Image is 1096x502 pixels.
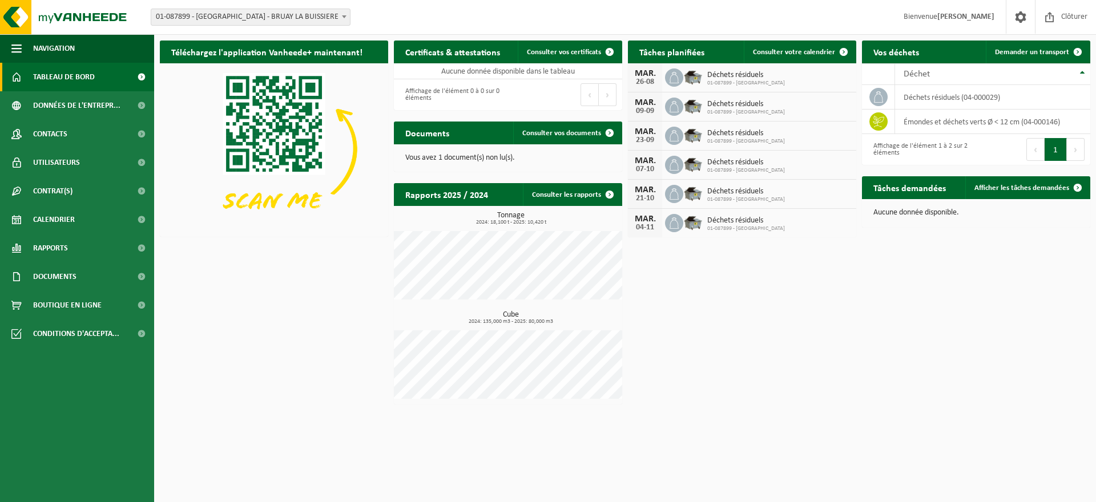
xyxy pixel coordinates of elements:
span: 01-087899 - [GEOGRAPHIC_DATA] [707,109,785,116]
strong: [PERSON_NAME] [937,13,994,21]
h2: Tâches planifiées [628,41,716,63]
img: WB-5000-GAL-GY-01 [683,125,703,144]
a: Consulter vos documents [513,122,621,144]
button: Previous [581,83,599,106]
img: WB-5000-GAL-GY-01 [683,96,703,115]
img: WB-5000-GAL-GY-01 [683,154,703,173]
div: MAR. [634,127,656,136]
button: 1 [1045,138,1067,161]
span: 01-087899 - TEMPLE DE LA FLEUR - BRUAY LA BUISSIERE [151,9,350,25]
span: 01-087899 - [GEOGRAPHIC_DATA] [707,80,785,87]
div: MAR. [634,98,656,107]
h2: Vos déchets [862,41,930,63]
h2: Tâches demandées [862,176,957,199]
a: Consulter votre calendrier [744,41,855,63]
span: 01-087899 - TEMPLE DE LA FLEUR - BRUAY LA BUISSIERE [151,9,350,26]
span: Demander un transport [995,48,1069,56]
img: WB-5000-GAL-GY-01 [683,67,703,86]
span: Déchet [904,70,930,79]
span: Déchets résiduels [707,158,785,167]
span: Déchets résiduels [707,71,785,80]
td: émondes et déchets verts Ø < 12 cm (04-000146) [895,110,1090,134]
h2: Rapports 2025 / 2024 [394,183,499,205]
div: 07-10 [634,165,656,173]
div: 21-10 [634,195,656,203]
span: Consulter vos documents [522,129,601,137]
div: 09-09 [634,107,656,115]
span: Consulter votre calendrier [753,48,835,56]
span: Contacts [33,120,67,148]
span: Déchets résiduels [707,187,785,196]
a: Demander un transport [986,41,1089,63]
div: MAR. [634,156,656,165]
div: 26-08 [634,78,656,86]
img: Download de VHEPlus App [160,63,388,234]
a: Consulter vos certificats [518,41,621,63]
td: déchets résiduels (04-000029) [895,85,1090,110]
span: Rapports [33,234,68,262]
span: Calendrier [33,205,75,234]
h2: Téléchargez l'application Vanheede+ maintenant! [160,41,374,63]
td: Aucune donnée disponible dans le tableau [394,63,622,79]
img: WB-5000-GAL-GY-01 [683,212,703,232]
span: Déchets résiduels [707,129,785,138]
div: MAR. [634,214,656,224]
span: 2024: 135,000 m3 - 2025: 80,000 m3 [400,319,622,325]
span: 01-087899 - [GEOGRAPHIC_DATA] [707,167,785,174]
span: Données de l'entrepr... [33,91,120,120]
h3: Tonnage [400,212,622,225]
span: Consulter vos certificats [527,48,601,56]
h2: Documents [394,122,461,144]
span: Afficher les tâches demandées [974,184,1069,192]
span: Conditions d'accepta... [33,319,119,348]
button: Next [599,83,616,106]
img: WB-5000-GAL-GY-01 [683,183,703,203]
a: Afficher les tâches demandées [965,176,1089,199]
button: Next [1067,138,1085,161]
h3: Cube [400,311,622,325]
p: Vous avez 1 document(s) non lu(s). [405,154,611,162]
span: 01-087899 - [GEOGRAPHIC_DATA] [707,138,785,145]
span: Boutique en ligne [33,291,102,319]
span: Documents [33,262,76,291]
span: Déchets résiduels [707,100,785,109]
div: 23-09 [634,136,656,144]
div: Affichage de l'élément 0 à 0 sur 0 éléments [400,82,502,107]
span: 01-087899 - [GEOGRAPHIC_DATA] [707,225,785,232]
span: 01-087899 - [GEOGRAPHIC_DATA] [707,196,785,203]
button: Previous [1026,138,1045,161]
p: Aucune donnée disponible. [873,209,1079,217]
span: Déchets résiduels [707,216,785,225]
span: Contrat(s) [33,177,72,205]
div: 04-11 [634,224,656,232]
a: Consulter les rapports [523,183,621,206]
span: Navigation [33,34,75,63]
span: Utilisateurs [33,148,80,177]
span: 2024: 18,100 t - 2025: 10,420 t [400,220,622,225]
div: Affichage de l'élément 1 à 2 sur 2 éléments [868,137,970,162]
div: MAR. [634,69,656,78]
div: MAR. [634,185,656,195]
span: Tableau de bord [33,63,95,91]
h2: Certificats & attestations [394,41,511,63]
